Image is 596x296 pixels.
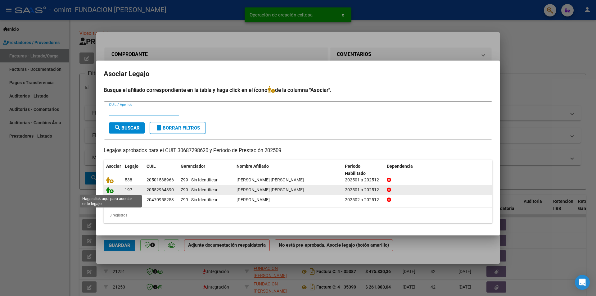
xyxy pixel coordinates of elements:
[155,125,200,131] span: Borrar Filtros
[237,164,269,169] span: Nombre Afiliado
[575,275,590,290] div: Open Intercom Messenger
[345,176,382,184] div: 202501 a 202512
[147,164,156,169] span: CUIL
[181,177,218,182] span: Z99 - Sin Identificar
[125,197,132,202] span: 152
[342,160,384,180] datatable-header-cell: Periodo Habilitado
[237,187,304,192] span: CASTRO CARBAJAL THIAGO SANTINO
[345,196,382,203] div: 202502 a 202512
[144,160,178,180] datatable-header-cell: CUIL
[181,164,205,169] span: Gerenciador
[178,160,234,180] datatable-header-cell: Gerenciador
[155,124,163,131] mat-icon: delete
[147,186,174,194] div: 20552964390
[125,177,132,182] span: 538
[147,196,174,203] div: 20470955253
[345,186,382,194] div: 202501 a 202512
[122,160,144,180] datatable-header-cell: Legajo
[150,122,205,134] button: Borrar Filtros
[237,177,304,182] span: SAEZ GUERRA JUSTIN MIKAEL
[104,86,492,94] h4: Busque el afiliado correspondiente en la tabla y haga click en el ícono de la columna "Asociar".
[147,176,174,184] div: 20501538966
[181,187,218,192] span: Z99 - Sin Identificar
[384,160,493,180] datatable-header-cell: Dependencia
[104,207,492,223] div: 3 registros
[125,187,132,192] span: 197
[104,160,122,180] datatable-header-cell: Asociar
[109,122,145,134] button: Buscar
[104,147,492,155] p: Legajos aprobados para el CUIT 30687298620 y Período de Prestación 202509
[237,197,270,202] span: ROLON LUCAS NICOLAS
[387,164,413,169] span: Dependencia
[234,160,342,180] datatable-header-cell: Nombre Afiliado
[181,197,218,202] span: Z99 - Sin Identificar
[106,164,121,169] span: Asociar
[114,125,140,131] span: Buscar
[114,124,121,131] mat-icon: search
[125,164,138,169] span: Legajo
[345,164,366,176] span: Periodo Habilitado
[104,68,492,80] h2: Asociar Legajo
